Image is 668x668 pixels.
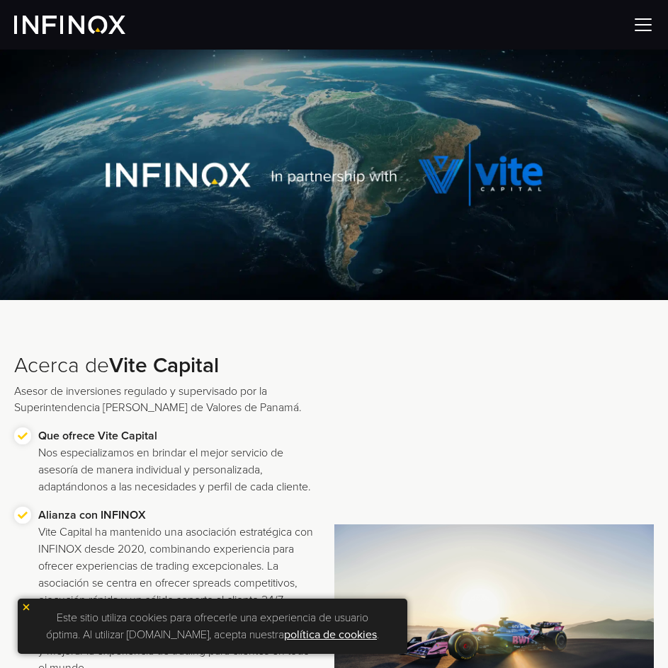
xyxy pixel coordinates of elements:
h3: Acerca de [14,353,320,379]
img: yellow close icon [21,602,31,612]
p: Nos especializamos en brindar el mejor servicio de asesoría de manera individual y personalizada,... [38,427,320,495]
strong: Que ofrece Vite Capital [38,429,157,443]
a: política de cookies [284,628,377,642]
p: Este sitio utiliza cookies para ofrecerle una experiencia de usuario óptima. Al utilizar [DOMAIN_... [25,606,400,647]
strong: Alianza con INFINOX [38,508,146,522]
p: Asesor de inversiones regulado y supervisado por la Superintendencia [PERSON_NAME] de Valores de ... [14,384,320,416]
strong: Vite Capital [109,352,219,379]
